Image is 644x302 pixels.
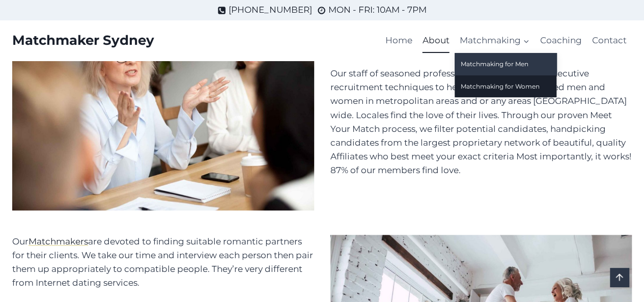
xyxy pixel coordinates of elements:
nav: Primary Navigation [380,29,632,53]
a: Matchmaker Sydney [12,33,154,48]
a: Matchmaking for Men [455,53,556,75]
span: [PHONE_NUMBER] [229,3,312,17]
a: Matchmaking for Women [455,75,556,97]
a: About [417,29,455,53]
button: Child menu of Matchmaking [455,29,535,53]
a: Matchmakers [29,236,88,246]
p: Our staff of seasoned professionals, uses similar to executive recruitment techniques to help com... [330,67,632,178]
a: Coaching [535,29,586,53]
span: MON - FRI: 10AM - 7PM [328,3,427,17]
a: Scroll to top [610,268,629,287]
a: [PHONE_NUMBER] [217,3,312,17]
a: Home [380,29,417,53]
p: Our are devoted to finding suitable romantic partners for their clients. We take our time and int... [12,235,314,290]
a: Contact [587,29,632,53]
